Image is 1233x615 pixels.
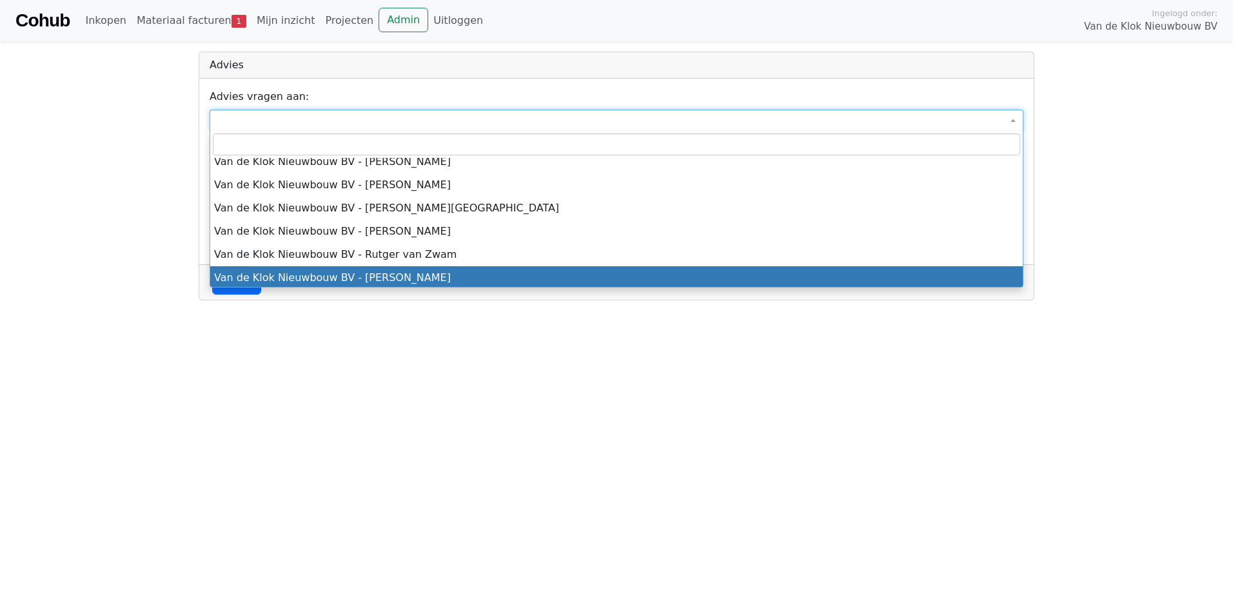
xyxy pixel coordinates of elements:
[15,5,70,36] a: Cohub
[1152,7,1218,19] span: Ingelogd onder:
[132,8,252,34] a: Materiaal facturen1
[210,150,1023,173] li: Van de Klok Nieuwbouw BV - [PERSON_NAME]
[252,8,321,34] a: Mijn inzicht
[210,89,309,104] label: Advies vragen aan:
[210,243,1023,266] li: Van de Klok Nieuwbouw BV - Rutger van Zwam
[379,8,428,32] a: Admin
[199,52,1034,79] div: Advies
[210,266,1023,289] li: Van de Klok Nieuwbouw BV - [PERSON_NAME]
[210,173,1023,197] li: Van de Klok Nieuwbouw BV - [PERSON_NAME]
[232,15,246,28] span: 1
[80,8,131,34] a: Inkopen
[320,8,379,34] a: Projecten
[210,197,1023,220] li: Van de Klok Nieuwbouw BV - [PERSON_NAME][GEOGRAPHIC_DATA]
[210,220,1023,243] li: Van de Klok Nieuwbouw BV - [PERSON_NAME]
[428,8,488,34] a: Uitloggen
[1084,19,1218,34] span: Van de Klok Nieuwbouw BV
